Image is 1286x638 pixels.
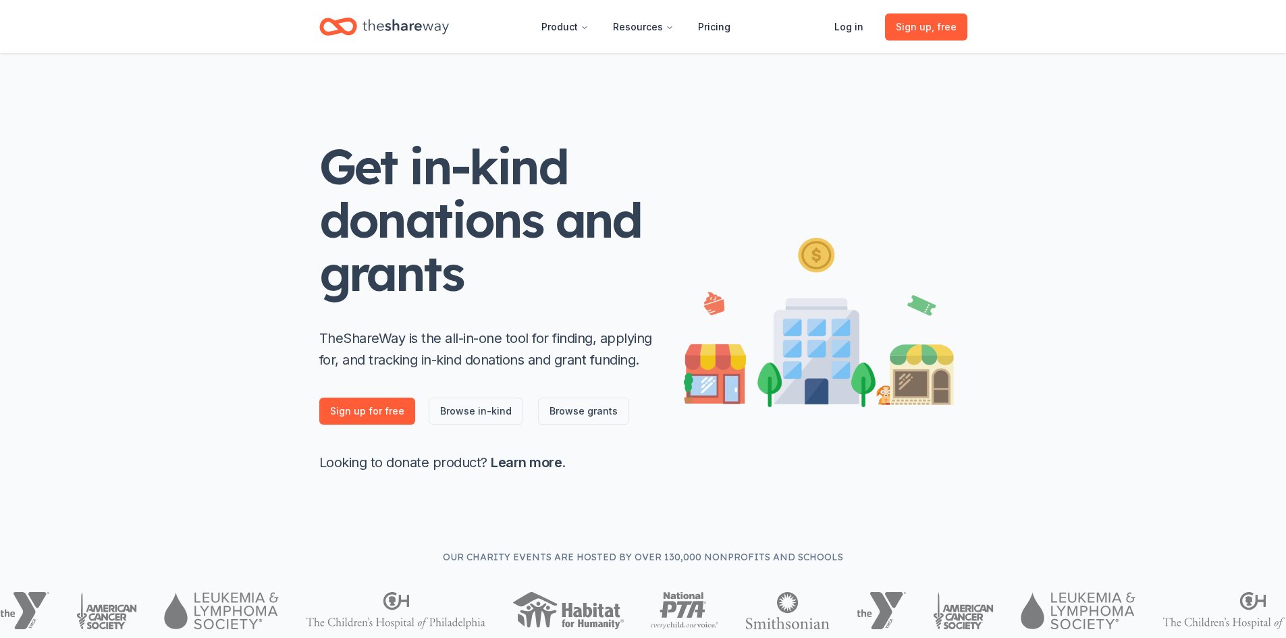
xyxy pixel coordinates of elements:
[306,592,485,629] img: The Children's Hospital of Philadelphia
[319,140,657,300] h1: Get in-kind donations and grants
[491,454,562,471] a: Learn more
[531,14,599,41] button: Product
[319,327,657,371] p: TheShareWay is the all-in-one tool for finding, applying for, and tracking in-kind donations and ...
[512,592,624,629] img: Habitat for Humanity
[933,592,994,629] img: American Cancer Society
[319,452,657,473] p: Looking to donate product? .
[319,398,415,425] a: Sign up for free
[824,14,874,41] a: Log in
[538,398,629,425] a: Browse grants
[319,11,449,43] a: Home
[687,14,741,41] a: Pricing
[651,592,719,629] img: National PTA
[745,592,830,629] img: Smithsonian
[896,19,957,35] span: Sign up
[429,398,523,425] a: Browse in-kind
[857,592,906,629] img: YMCA
[885,14,967,41] a: Sign up, free
[684,232,954,407] img: Illustration for landing page
[164,592,278,629] img: Leukemia & Lymphoma Society
[76,592,138,629] img: American Cancer Society
[531,11,741,43] nav: Main
[932,21,957,32] span: , free
[1021,592,1135,629] img: Leukemia & Lymphoma Society
[602,14,685,41] button: Resources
